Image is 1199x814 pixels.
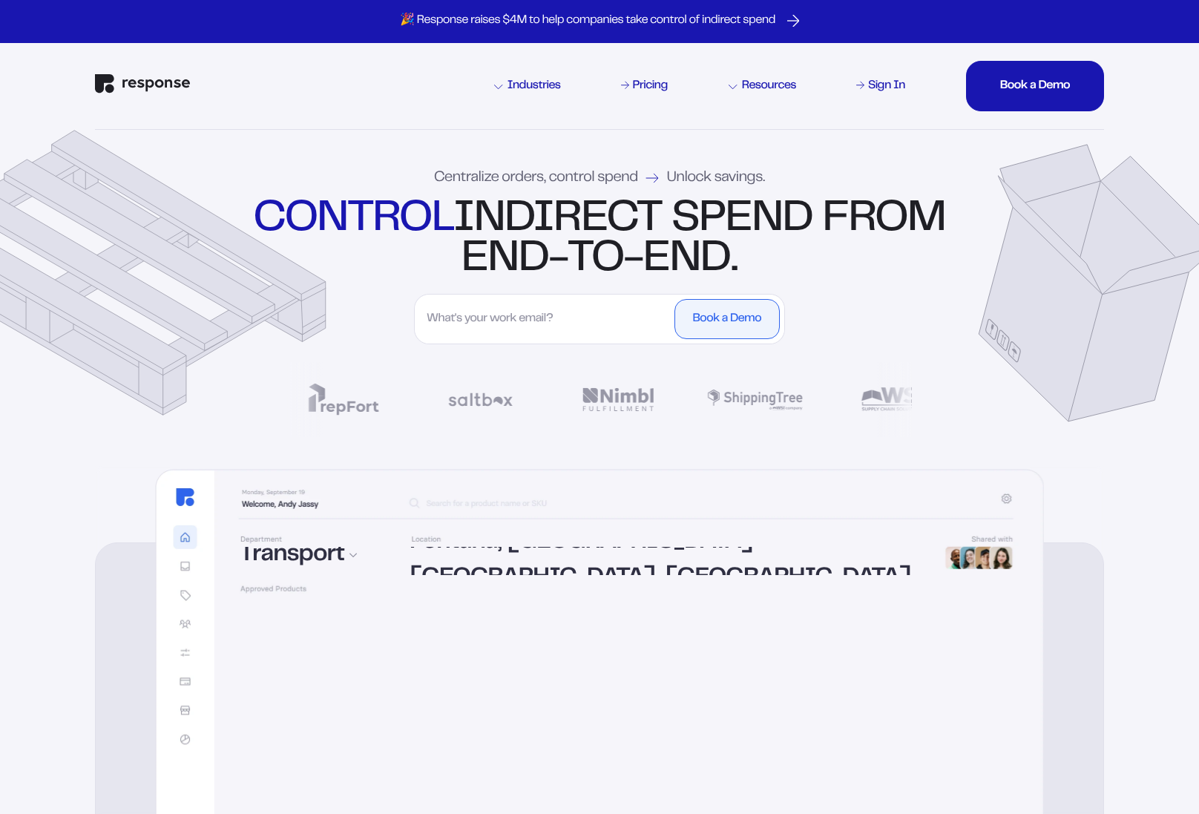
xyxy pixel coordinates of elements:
[419,299,671,339] input: What's your work email?
[250,200,950,280] div: indirect spend from end-to-end.
[854,77,908,95] a: Sign In
[729,80,796,92] div: Resources
[400,13,775,29] p: 🎉 Response raises $4M to help companies take control of indirect spend
[1000,80,1070,92] div: Book a Demo
[619,77,671,95] a: Pricing
[674,299,780,339] button: Book a Demo
[667,171,765,186] span: Unlock savings.
[95,74,190,97] a: Response Home
[966,61,1104,111] button: Book a DemoBook a DemoBook a DemoBook a Demo
[410,531,924,555] div: Fontana, [GEOGRAPHIC_DATA]
[240,543,392,567] div: Transport
[434,171,765,186] div: Centralize orders, control spend
[494,80,561,92] div: Industries
[868,80,905,92] div: Sign In
[410,567,924,591] div: [GEOGRAPHIC_DATA], [GEOGRAPHIC_DATA]
[254,200,453,239] strong: control
[95,74,190,93] img: Response Logo
[633,80,668,92] div: Pricing
[693,313,761,325] div: Book a Demo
